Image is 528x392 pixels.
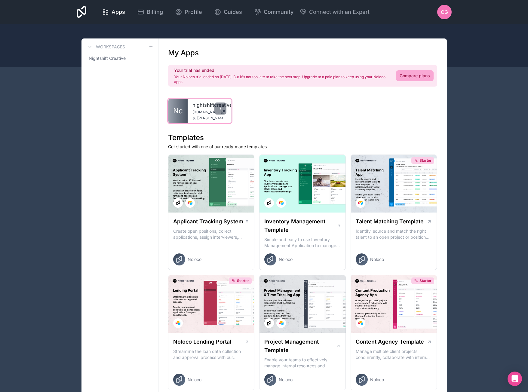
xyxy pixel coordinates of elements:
span: Guides [224,8,242,16]
p: Enable your teams to effectively manage internal resources and execute client projects on time. [264,357,341,369]
p: Identify, source and match the right talent to an open project or position with our Talent Matchi... [356,228,432,240]
a: Nightshift Creative [86,53,153,64]
h1: Inventory Management Template [264,217,336,234]
a: nightshiftcreative [192,101,227,109]
div: Open Intercom Messenger [508,372,522,386]
span: [DOMAIN_NAME] [192,110,218,115]
span: Noloco [279,377,293,383]
h3: Workspaces [96,44,125,50]
h1: Talent Matching Template [356,217,424,226]
a: Workspaces [86,43,125,51]
p: Create open positions, collect applications, assign interviewers, centralise candidate feedback a... [173,228,250,240]
span: [PERSON_NAME][EMAIL_ADDRESS][PERSON_NAME][DOMAIN_NAME] [197,116,227,121]
span: CG [441,8,448,16]
p: Simple and easy to use Inventory Management Application to manage your stock, orders and Manufact... [264,237,341,249]
p: Your Noloco trial ended on [DATE]. But it's not too late to take the next step. Upgrade to a paid... [174,75,389,84]
span: Community [264,8,293,16]
a: Billing [132,5,168,19]
span: Noloco [188,377,201,383]
p: Streamline the loan data collection and approval process with our Lending Portal template. [173,348,250,360]
img: Airtable Logo [358,201,363,205]
span: Starter [237,278,249,283]
h1: Content Agency Template [356,338,424,346]
span: Connect with an Expert [309,8,370,16]
span: Starter [419,158,431,163]
button: Connect with an Expert [299,8,370,16]
img: Airtable Logo [188,201,192,205]
span: Nightshift Creative [89,55,126,61]
h1: Project Management Template [264,338,336,354]
h2: Your trial has ended [174,67,389,73]
a: [DOMAIN_NAME] [192,110,227,115]
a: Profile [170,5,207,19]
span: Apps [112,8,125,16]
h1: Applicant Tracking System [173,217,243,226]
span: Billing [147,8,163,16]
span: Noloco [188,256,201,262]
span: Noloco [370,256,384,262]
a: Community [249,5,298,19]
a: Guides [209,5,247,19]
h1: Templates [168,133,437,142]
a: Compare plans [396,70,434,81]
p: Get started with one of our ready-made templates [168,144,437,150]
img: Airtable Logo [176,321,180,326]
img: Airtable Logo [358,321,363,326]
p: Manage multiple client projects concurrently, collaborate with internal and external stakeholders... [356,348,432,360]
span: Starter [419,278,431,283]
a: Nc [168,99,188,123]
span: Profile [185,8,202,16]
a: Apps [97,5,130,19]
img: Airtable Logo [279,201,284,205]
h1: Noloco Lending Portal [173,338,231,346]
h1: My Apps [168,48,199,58]
span: Noloco [370,377,384,383]
span: Nc [173,106,183,116]
img: Airtable Logo [279,321,284,326]
span: Noloco [279,256,293,262]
